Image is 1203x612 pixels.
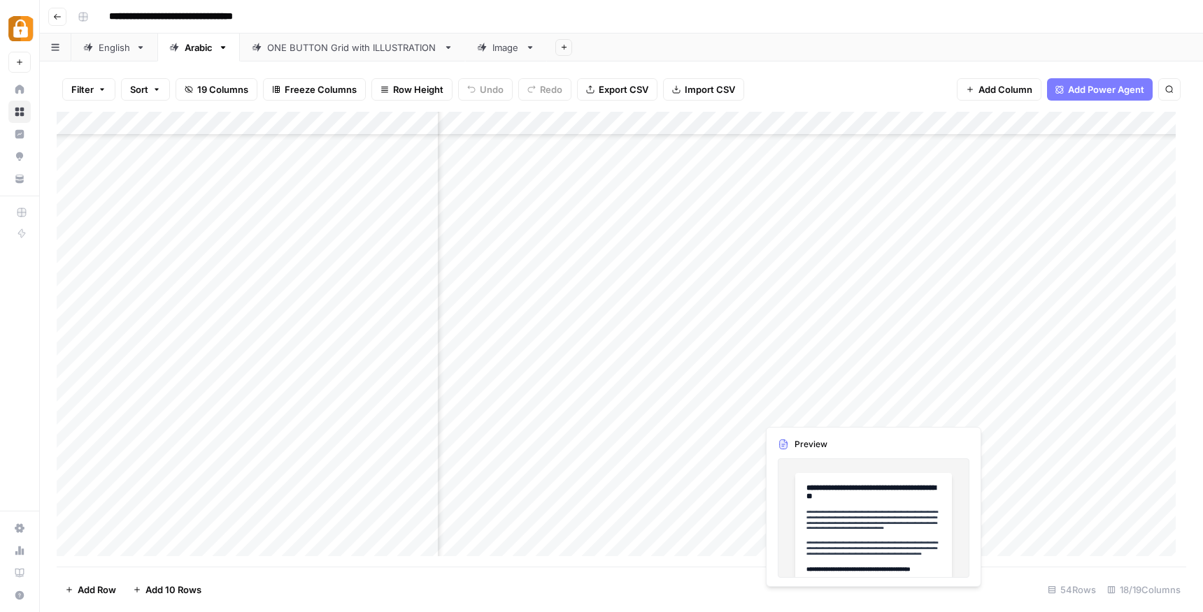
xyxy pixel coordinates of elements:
span: Undo [480,82,504,96]
a: Your Data [8,168,31,190]
div: English [99,41,130,54]
div: ONE BUTTON Grid with ILLUSTRATION [267,41,438,54]
span: Add Row [78,583,116,597]
a: Settings [8,517,31,539]
button: 19 Columns [176,78,257,101]
span: Freeze Columns [285,82,357,96]
div: Image [492,41,520,54]
button: Import CSV [663,78,744,101]
span: Row Height [393,82,443,96]
button: Export CSV [577,78,657,101]
button: Add 10 Rows [124,578,210,601]
span: Sort [130,82,148,96]
a: Arabic [157,34,240,61]
span: Filter [71,82,94,96]
span: Redo [540,82,562,96]
button: Add Column [957,78,1041,101]
span: 19 Columns [197,82,248,96]
span: Add Power Agent [1068,82,1144,96]
div: 18/19 Columns [1102,578,1186,601]
a: Learning Hub [8,562,31,584]
button: Row Height [371,78,453,101]
a: Image [465,34,547,61]
span: Add Column [978,82,1032,96]
button: Workspace: Adzz [8,11,31,46]
button: Freeze Columns [263,78,366,101]
a: ONE BUTTON Grid with ILLUSTRATION [240,34,465,61]
div: Arabic [185,41,213,54]
button: Redo [518,78,571,101]
span: Export CSV [599,82,648,96]
span: Add 10 Rows [145,583,201,597]
button: Help + Support [8,584,31,606]
a: English [71,34,157,61]
span: Import CSV [685,82,735,96]
a: Home [8,78,31,101]
a: Insights [8,123,31,145]
img: Adzz Logo [8,16,34,41]
a: Opportunities [8,145,31,168]
button: Filter [62,78,115,101]
div: 54 Rows [1042,578,1102,601]
a: Usage [8,539,31,562]
button: Add Power Agent [1047,78,1153,101]
a: Browse [8,101,31,123]
button: Undo [458,78,513,101]
button: Add Row [57,578,124,601]
button: Sort [121,78,170,101]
